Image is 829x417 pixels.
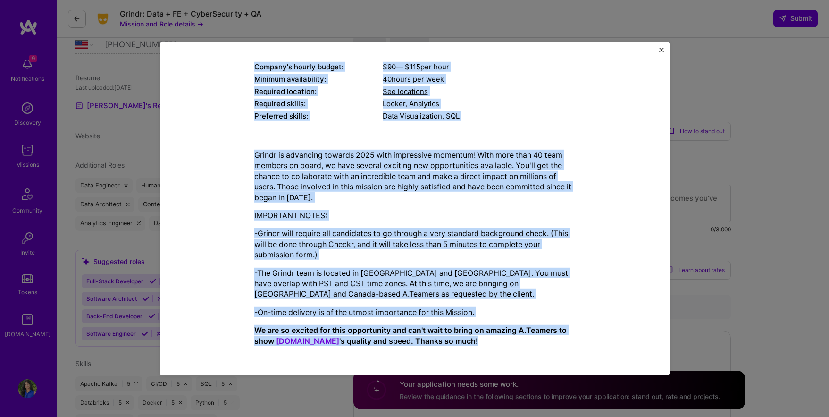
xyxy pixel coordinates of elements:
[383,87,428,96] span: See locations
[254,267,575,299] p: -The Grindr team is located in [GEOGRAPHIC_DATA] and [GEOGRAPHIC_DATA]. You must have overlap wit...
[254,150,575,203] p: Grindr is advancing towards 2025 with impressive momentum! With more than 40 team members on boar...
[254,228,575,260] p: -Grindr will require all candidates to go through a very standard background check. (This will be...
[383,74,575,84] div: 40 hours per week
[254,86,383,96] div: Required location:
[254,62,383,72] div: Company's hourly budget:
[254,210,575,221] p: IMPORTANT NOTES:
[254,99,383,109] div: Required skills:
[383,99,575,109] div: Looker, Analytics
[276,336,339,345] a: [DOMAIN_NAME]
[254,307,575,317] p: -On-time delivery is of the utmost importance for this Mission.
[254,111,383,121] div: Preferred skills:
[659,47,664,57] button: Close
[383,62,575,72] div: $ 90 — $ 115 per hour
[254,74,383,84] div: Minimum availability:
[383,111,575,121] div: Data Visualization, SQL
[254,325,567,345] strong: We are so excited for this opportunity and can't wait to bring on amazing A.Teamers to show
[339,336,478,345] strong: 's quality and speed. Thanks so much!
